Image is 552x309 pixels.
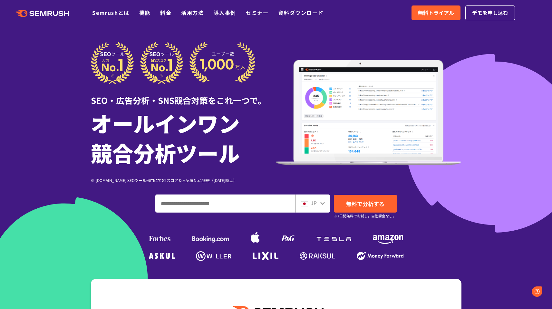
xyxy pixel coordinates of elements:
span: デモを申し込む [472,9,508,17]
a: 無料トライアル [412,5,460,20]
a: 機能 [139,9,150,16]
a: 導入事例 [214,9,236,16]
div: SEO・広告分析・SNS競合対策をこれ一つで。 [91,84,276,106]
a: セミナー [246,9,268,16]
span: 無料で分析する [346,200,384,208]
h1: オールインワン 競合分析ツール [91,108,276,167]
a: デモを申し込む [465,5,515,20]
a: 無料で分析する [334,195,397,213]
a: 活用方法 [181,9,204,16]
small: ※7日間無料でお試し。自動課金なし。 [334,213,396,219]
a: Semrushとは [92,9,129,16]
a: 料金 [160,9,171,16]
div: ※ [DOMAIN_NAME] SEOツール部門にてG2スコア＆人気度No.1獲得（[DATE]時点） [91,177,276,183]
span: 無料トライアル [418,9,454,17]
input: ドメイン、キーワードまたはURLを入力してください [156,195,295,212]
iframe: Help widget launcher [495,284,545,302]
span: JP [311,199,317,207]
a: 資料ダウンロード [278,9,324,16]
